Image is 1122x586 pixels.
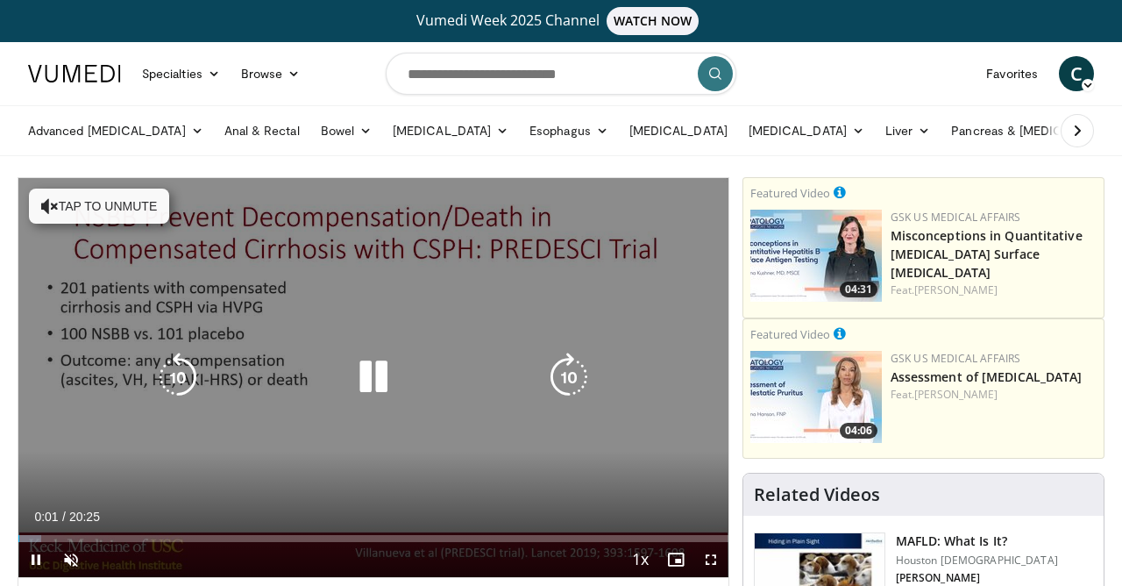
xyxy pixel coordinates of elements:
a: Esophagus [519,113,619,148]
a: Bowel [310,113,382,148]
div: Progress Bar [18,535,728,542]
button: Unmute [53,542,89,577]
small: Featured Video [750,185,830,201]
a: Liver [875,113,941,148]
span: 04:06 [840,423,877,439]
p: [PERSON_NAME] [896,571,1058,585]
a: Favorites [976,56,1048,91]
button: Fullscreen [693,542,728,577]
button: Enable picture-in-picture mode [658,542,693,577]
div: Feat. [891,387,1097,403]
span: / [62,510,66,524]
a: Anal & Rectal [214,113,310,148]
span: 04:31 [840,282,877,297]
img: 31b7e813-d228-42d3-be62-e44350ef88b5.jpg.150x105_q85_crop-smart_upscale.jpg [750,351,882,443]
img: VuMedi Logo [28,65,121,82]
button: Playback Rate [623,542,658,577]
a: [PERSON_NAME] [914,282,998,297]
a: Specialties [131,56,231,91]
video-js: Video Player [18,178,728,578]
span: 20:25 [69,510,100,524]
a: Vumedi Week 2025 ChannelWATCH NOW [31,7,1091,35]
p: Houston [DEMOGRAPHIC_DATA] [896,554,1058,568]
a: Assessment of [MEDICAL_DATA] [891,368,1083,385]
a: Advanced [MEDICAL_DATA] [18,113,214,148]
a: C [1059,56,1094,91]
a: [MEDICAL_DATA] [738,113,875,148]
small: Featured Video [750,326,830,342]
button: Pause [18,542,53,577]
button: Tap to unmute [29,189,169,224]
span: WATCH NOW [607,7,699,35]
a: Browse [231,56,311,91]
a: [MEDICAL_DATA] [382,113,519,148]
h3: MAFLD: What Is It? [896,532,1058,550]
a: GSK US Medical Affairs [891,351,1021,366]
h4: Related Videos [754,484,880,505]
a: [PERSON_NAME] [914,387,998,402]
input: Search topics, interventions [386,53,736,95]
div: Feat. [891,282,1097,298]
a: GSK US Medical Affairs [891,210,1021,225]
a: [MEDICAL_DATA] [619,113,738,148]
img: ea8305e5-ef6b-4575-a231-c141b8650e1f.jpg.150x105_q85_crop-smart_upscale.jpg [750,210,882,302]
a: Misconceptions in Quantitative [MEDICAL_DATA] Surface [MEDICAL_DATA] [891,227,1083,281]
a: 04:06 [750,351,882,443]
span: 0:01 [34,510,58,524]
a: 04:31 [750,210,882,302]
